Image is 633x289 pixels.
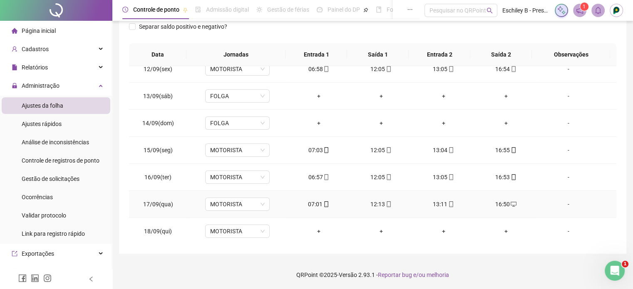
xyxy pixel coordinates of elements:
[294,146,343,155] div: 07:03
[22,139,89,146] span: Análise de inconsistências
[544,146,593,155] div: -
[210,90,265,102] span: FOLGA
[576,7,583,14] span: notification
[510,66,516,72] span: mobile
[419,91,468,101] div: +
[583,4,586,10] span: 1
[594,7,602,14] span: bell
[294,173,343,182] div: 06:57
[22,175,79,182] span: Gestão de solicitações
[482,227,531,236] div: +
[482,64,531,74] div: 16:54
[339,272,357,278] span: Versão
[12,64,17,70] span: file
[144,228,172,235] span: 18/09(qui)
[294,227,343,236] div: +
[144,147,173,153] span: 15/09(seg)
[376,7,382,12] span: book
[447,201,454,207] span: mobile
[18,274,27,282] span: facebook
[610,4,623,17] img: 34605
[210,198,265,210] span: MOTORISTA
[12,46,17,52] span: user-add
[294,119,343,128] div: +
[447,174,454,180] span: mobile
[385,174,392,180] span: mobile
[357,200,406,209] div: 12:13
[510,201,516,207] span: desktop
[419,146,468,155] div: 13:04
[43,274,52,282] span: instagram
[267,6,309,13] span: Gestão de férias
[323,66,329,72] span: mobile
[323,147,329,153] span: mobile
[447,147,454,153] span: mobile
[22,27,56,34] span: Página inicial
[544,64,593,74] div: -
[144,174,171,180] span: 16/09(ter)
[385,201,392,207] span: mobile
[544,200,593,209] div: -
[210,171,265,183] span: MOTORISTA
[357,146,406,155] div: 12:05
[133,6,179,13] span: Controle de ponto
[22,102,63,109] span: Ajustes da folha
[544,173,593,182] div: -
[22,269,52,275] span: Integrações
[12,83,17,89] span: lock
[317,7,323,12] span: dashboard
[482,200,531,209] div: 16:50
[363,7,368,12] span: pushpin
[31,274,39,282] span: linkedin
[357,119,406,128] div: +
[532,43,610,66] th: Observações
[210,144,265,156] span: MOTORISTA
[328,6,360,13] span: Painel do DP
[12,251,17,257] span: export
[407,7,413,12] span: ellipsis
[482,146,531,155] div: 16:55
[12,28,17,34] span: home
[419,119,468,128] div: +
[378,272,449,278] span: Reportar bug e/ou melhoria
[510,174,516,180] span: mobile
[447,66,454,72] span: mobile
[294,64,343,74] div: 06:58
[502,6,550,15] span: Eschiley B - Preserve Ambiental
[557,6,566,15] img: sparkle-icon.fc2bf0ac1784a2077858766a79e2daf3.svg
[183,7,188,12] span: pushpin
[605,261,625,281] iframe: Intercom live chat
[285,43,347,66] th: Entrada 1
[294,200,343,209] div: 07:01
[210,117,265,129] span: FOLGA
[482,91,531,101] div: +
[323,174,329,180] span: mobile
[186,43,285,66] th: Jornadas
[143,201,173,207] span: 17/09(qua)
[357,64,406,74] div: 12:05
[88,276,94,282] span: left
[482,119,531,128] div: +
[580,2,588,11] sup: 1
[419,200,468,209] div: 13:11
[409,43,470,66] th: Entrada 2
[22,64,48,71] span: Relatórios
[22,46,49,52] span: Cadastros
[22,82,60,89] span: Administração
[385,147,392,153] span: mobile
[22,121,62,127] span: Ajustes rápidos
[143,93,173,99] span: 13/09(sáb)
[294,91,343,101] div: +
[419,64,468,74] div: 13:05
[487,7,493,14] span: search
[22,157,99,164] span: Controle de registros de ponto
[357,227,406,236] div: +
[144,66,172,72] span: 12/09(sex)
[206,6,249,13] span: Admissão digital
[544,227,593,236] div: -
[129,43,186,66] th: Data
[357,173,406,182] div: 12:05
[22,212,66,219] span: Validar protocolo
[470,43,532,66] th: Saída 2
[385,66,392,72] span: mobile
